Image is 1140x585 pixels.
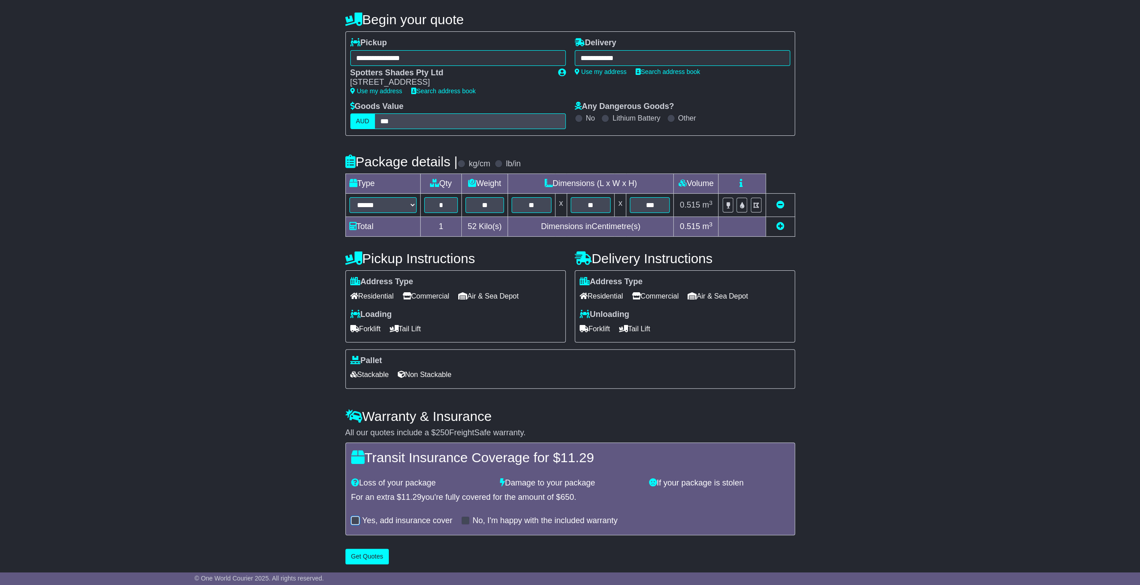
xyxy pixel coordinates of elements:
[403,289,449,303] span: Commercial
[632,289,679,303] span: Commercial
[495,478,645,488] div: Damage to your package
[636,68,700,75] a: Search address book
[436,428,449,437] span: 250
[709,221,713,228] sup: 3
[580,277,643,287] label: Address Type
[645,478,794,488] div: If your package is stolen
[350,113,375,129] label: AUD
[345,12,795,27] h4: Begin your quote
[350,87,402,95] a: Use my address
[575,68,627,75] a: Use my address
[350,277,413,287] label: Address Type
[615,194,626,217] td: x
[458,289,519,303] span: Air & Sea Depot
[350,310,392,320] label: Loading
[345,549,389,564] button: Get Quotes
[674,174,718,194] td: Volume
[398,368,452,381] span: Non Stackable
[351,450,789,465] h4: Transit Insurance Coverage for $
[776,200,784,209] a: Remove this item
[420,217,462,237] td: 1
[680,200,700,209] span: 0.515
[347,478,496,488] div: Loss of your package
[709,199,713,206] sup: 3
[411,87,476,95] a: Search address book
[575,251,795,266] h4: Delivery Instructions
[580,322,610,336] span: Forklift
[350,102,404,112] label: Goods Value
[580,310,629,320] label: Unloading
[469,159,490,169] label: kg/cm
[612,114,660,122] label: Lithium Battery
[580,289,623,303] span: Residential
[345,251,566,266] h4: Pickup Instructions
[350,356,382,366] label: Pallet
[345,409,795,424] h4: Warranty & Insurance
[560,450,594,465] span: 11.29
[508,174,674,194] td: Dimensions (L x W x H)
[575,102,674,112] label: Any Dangerous Goods?
[350,68,549,78] div: Spotters Shades Pty Ltd
[678,114,696,122] label: Other
[390,322,421,336] span: Tail Lift
[506,159,521,169] label: lb/in
[680,222,700,231] span: 0.515
[555,194,567,217] td: x
[468,222,477,231] span: 52
[350,289,394,303] span: Residential
[776,222,784,231] a: Add new item
[420,174,462,194] td: Qty
[345,154,458,169] h4: Package details |
[688,289,748,303] span: Air & Sea Depot
[575,38,616,48] label: Delivery
[401,493,422,502] span: 11.29
[560,493,574,502] span: 650
[350,38,387,48] label: Pickup
[362,516,452,526] label: Yes, add insurance cover
[462,174,508,194] td: Weight
[702,222,713,231] span: m
[619,322,650,336] span: Tail Lift
[350,78,549,87] div: [STREET_ADDRESS]
[351,493,789,503] div: For an extra $ you're fully covered for the amount of $ .
[462,217,508,237] td: Kilo(s)
[345,174,420,194] td: Type
[345,428,795,438] div: All our quotes include a $ FreightSafe warranty.
[350,368,389,381] span: Stackable
[194,575,324,582] span: © One World Courier 2025. All rights reserved.
[702,200,713,209] span: m
[586,114,595,122] label: No
[508,217,674,237] td: Dimensions in Centimetre(s)
[350,322,381,336] span: Forklift
[473,516,618,526] label: No, I'm happy with the included warranty
[345,217,420,237] td: Total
